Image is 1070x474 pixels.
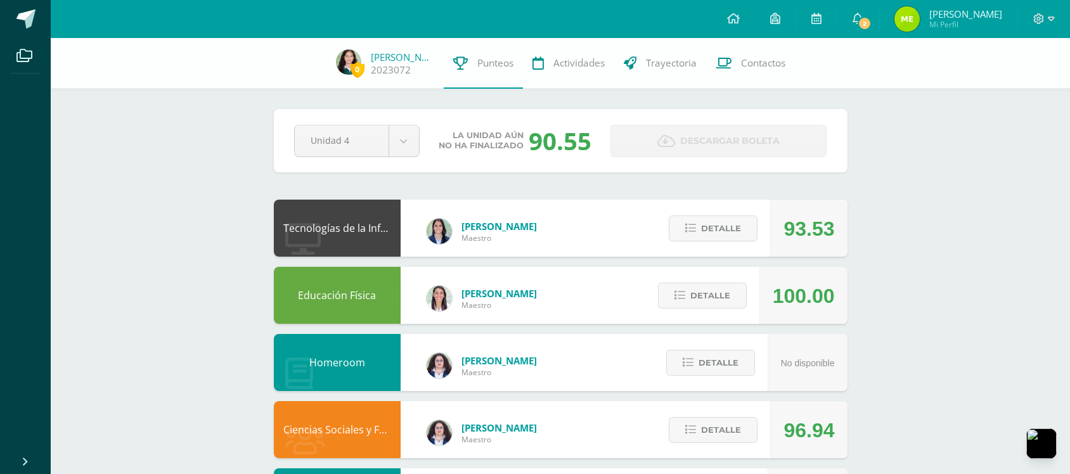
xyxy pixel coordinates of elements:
[427,420,452,445] img: ba02aa29de7e60e5f6614f4096ff8928.png
[646,56,697,70] span: Trayectoria
[274,267,401,324] div: Educación Física
[461,220,537,233] span: [PERSON_NAME]
[783,200,834,257] div: 93.53
[461,354,537,367] span: [PERSON_NAME]
[523,38,614,89] a: Actividades
[701,217,741,240] span: Detalle
[427,353,452,378] img: ba02aa29de7e60e5f6614f4096ff8928.png
[461,421,537,434] span: [PERSON_NAME]
[274,401,401,458] div: Ciencias Sociales y Formación Ciudadana
[781,358,835,368] span: No disponible
[427,286,452,311] img: 68dbb99899dc55733cac1a14d9d2f825.png
[461,233,537,243] span: Maestro
[351,61,364,77] span: 0
[295,125,419,157] a: Unidad 4
[477,56,513,70] span: Punteos
[427,219,452,244] img: 7489ccb779e23ff9f2c3e89c21f82ed0.png
[699,351,738,375] span: Detalle
[658,283,747,309] button: Detalle
[274,200,401,257] div: Tecnologías de la Información y Comunicación: Computación
[614,38,706,89] a: Trayectoria
[371,63,411,77] a: 2023072
[444,38,523,89] a: Punteos
[371,51,434,63] a: [PERSON_NAME]
[311,125,373,155] span: Unidad 4
[336,49,361,75] img: 05fc99470b6b8232ca6bd7819607359e.png
[461,300,537,311] span: Maestro
[706,38,795,89] a: Contactos
[553,56,605,70] span: Actividades
[741,56,785,70] span: Contactos
[929,19,1002,30] span: Mi Perfil
[461,287,537,300] span: [PERSON_NAME]
[690,284,730,307] span: Detalle
[666,350,755,376] button: Detalle
[783,402,834,459] div: 96.94
[461,434,537,445] span: Maestro
[773,267,835,324] div: 100.00
[680,125,780,157] span: Descargar boleta
[894,6,920,32] img: cc8173afdae23698f602c22063f262d2.png
[669,417,757,443] button: Detalle
[439,131,524,151] span: La unidad aún no ha finalizado
[669,215,757,241] button: Detalle
[274,334,401,391] div: Homeroom
[529,124,591,157] div: 90.55
[858,16,872,30] span: 2
[461,367,537,378] span: Maestro
[701,418,741,442] span: Detalle
[929,8,1002,20] span: [PERSON_NAME]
